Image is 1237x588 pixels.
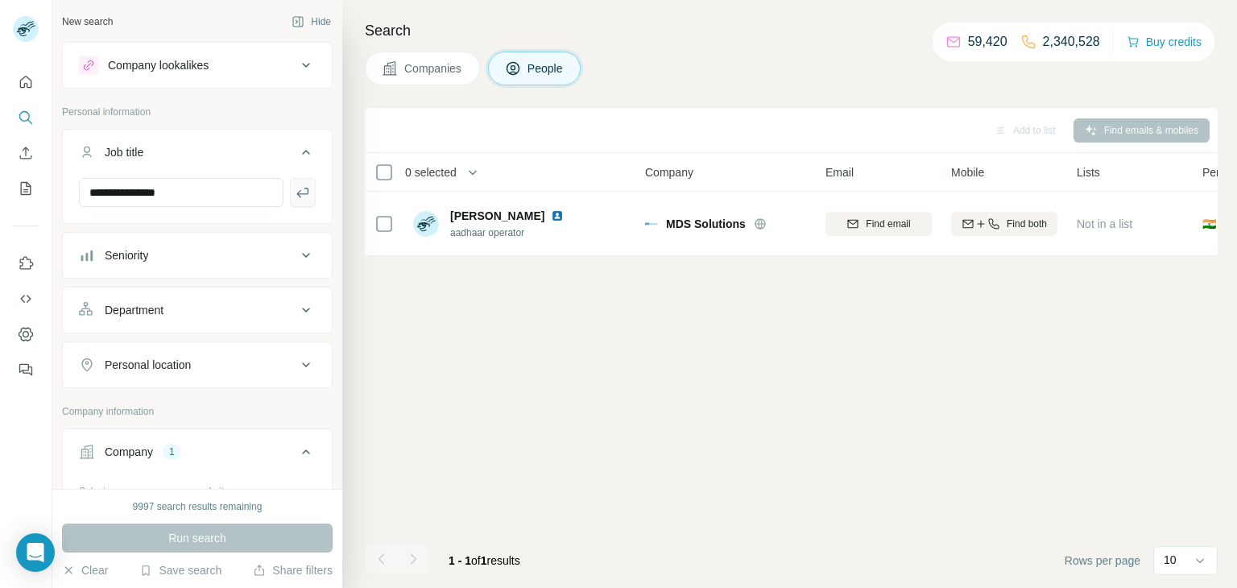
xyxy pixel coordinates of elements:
[551,209,564,222] img: LinkedIn logo
[1164,552,1177,568] p: 10
[133,499,263,514] div: 9997 search results remaining
[1202,216,1216,232] span: 🇮🇳
[825,212,932,236] button: Find email
[79,478,316,499] div: Select a company name or website
[13,284,39,313] button: Use Surfe API
[13,139,39,168] button: Enrich CSV
[105,444,153,460] div: Company
[108,57,209,73] div: Company lookalikes
[1127,31,1202,53] button: Buy credits
[666,216,746,232] span: MDS Solutions
[105,357,191,373] div: Personal location
[1065,553,1140,569] span: Rows per page
[951,212,1057,236] button: Find both
[13,68,39,97] button: Quick start
[866,217,910,231] span: Find email
[413,211,439,237] img: Avatar
[449,554,471,567] span: 1 - 1
[450,208,544,224] span: [PERSON_NAME]
[105,144,143,160] div: Job title
[527,60,565,77] span: People
[105,247,148,263] div: Seniority
[404,60,463,77] span: Companies
[1007,217,1047,231] span: Find both
[62,562,108,578] button: Clear
[365,19,1218,42] h4: Search
[13,320,39,349] button: Dashboard
[13,355,39,384] button: Feedback
[63,291,332,329] button: Department
[62,404,333,419] p: Company information
[63,346,332,384] button: Personal location
[62,105,333,119] p: Personal information
[645,164,693,180] span: Company
[63,133,332,178] button: Job title
[13,249,39,278] button: Use Surfe on LinkedIn
[951,164,984,180] span: Mobile
[645,217,658,230] img: Logo of MDS Solutions
[13,174,39,203] button: My lists
[481,554,487,567] span: 1
[62,14,113,29] div: New search
[13,103,39,132] button: Search
[405,164,457,180] span: 0 selected
[280,10,342,34] button: Hide
[1077,164,1100,180] span: Lists
[825,164,854,180] span: Email
[1043,32,1100,52] p: 2,340,528
[63,433,332,478] button: Company1
[63,46,332,85] button: Company lookalikes
[1077,217,1132,230] span: Not in a list
[449,554,520,567] span: results
[16,533,55,572] div: Open Intercom Messenger
[163,445,181,459] div: 1
[968,32,1007,52] p: 59,420
[253,562,333,578] button: Share filters
[471,554,481,567] span: of
[139,562,221,578] button: Save search
[63,236,332,275] button: Seniority
[450,226,570,240] span: aadhaar operator
[105,302,163,318] div: Department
